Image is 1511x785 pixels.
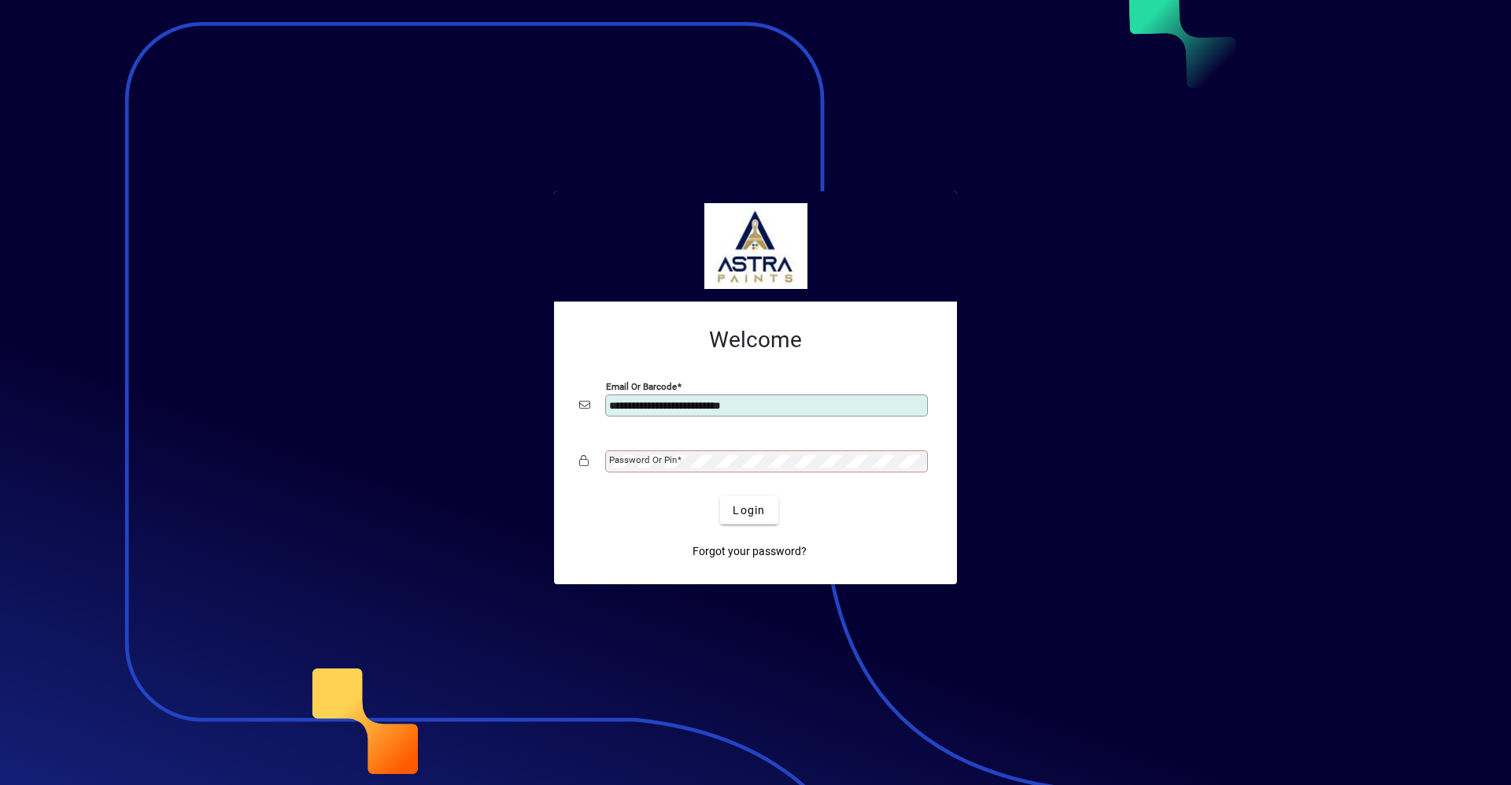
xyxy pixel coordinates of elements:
button: Login [720,496,778,524]
h2: Welcome [579,327,932,354]
a: Forgot your password? [686,537,813,565]
span: Login [733,502,765,519]
mat-label: Email or Barcode [606,381,677,392]
mat-label: Password or Pin [609,454,677,465]
span: Forgot your password? [693,543,807,560]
